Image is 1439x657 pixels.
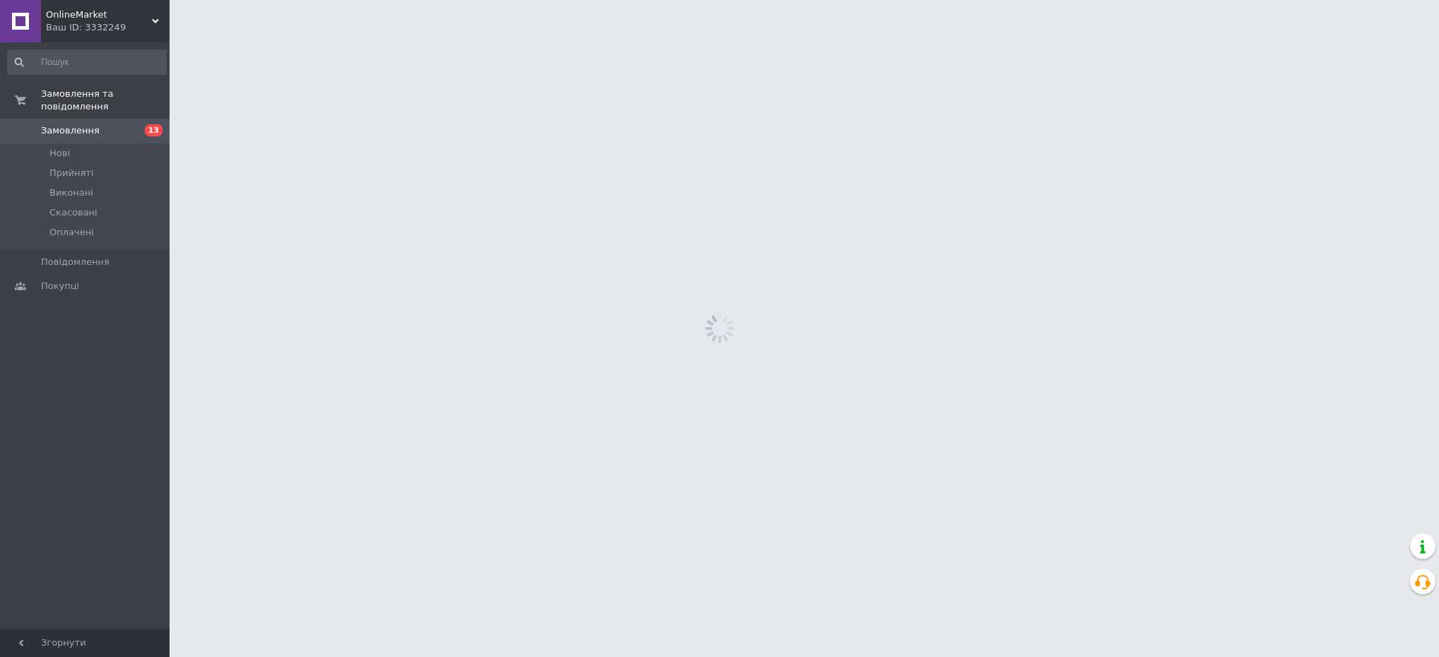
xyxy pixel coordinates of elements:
span: Прийняті [49,167,93,179]
span: Оплачені [49,226,94,239]
span: Замовлення та повідомлення [41,88,170,113]
div: Ваш ID: 3332249 [46,21,170,34]
span: Покупці [41,280,79,292]
span: 13 [145,124,162,136]
span: OnlineMarket [46,8,152,21]
span: Скасовані [49,206,97,219]
span: Повідомлення [41,256,109,268]
span: Замовлення [41,124,100,137]
span: Виконані [49,187,93,199]
input: Пошук [7,49,167,75]
span: Нові [49,147,70,160]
